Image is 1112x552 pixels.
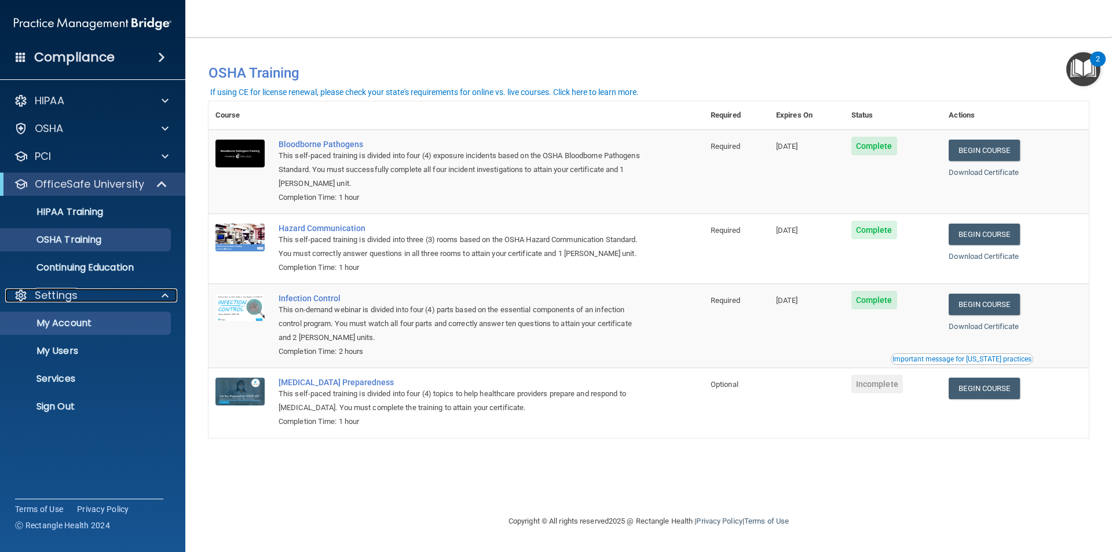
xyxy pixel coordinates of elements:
[744,517,789,525] a: Terms of Use
[14,94,169,108] a: HIPAA
[279,303,646,345] div: This on-demand webinar is divided into four (4) parts based on the essential components of an inf...
[8,262,166,273] p: Continuing Education
[949,322,1019,331] a: Download Certificate
[776,142,798,151] span: [DATE]
[210,88,639,96] div: If using CE for license renewal, please check your state's requirements for online vs. live cours...
[14,122,169,136] a: OSHA
[8,234,101,246] p: OSHA Training
[851,375,903,393] span: Incomplete
[279,415,646,429] div: Completion Time: 1 hour
[279,233,646,261] div: This self-paced training is divided into three (3) rooms based on the OSHA Hazard Communication S...
[696,517,742,525] a: Privacy Policy
[949,252,1019,261] a: Download Certificate
[15,503,63,515] a: Terms of Use
[949,294,1019,315] a: Begin Course
[949,168,1019,177] a: Download Certificate
[14,288,169,302] a: Settings
[711,380,738,389] span: Optional
[14,177,168,191] a: OfficeSafe University
[437,503,860,540] div: Copyright © All rights reserved 2025 @ Rectangle Health | |
[279,261,646,275] div: Completion Time: 1 hour
[35,122,64,136] p: OSHA
[711,142,740,151] span: Required
[209,65,1089,81] h4: OSHA Training
[892,356,1031,363] div: Important message for [US_STATE] practices
[704,101,769,130] th: Required
[8,206,103,218] p: HIPAA Training
[851,291,897,309] span: Complete
[209,86,641,98] button: If using CE for license renewal, please check your state's requirements for online vs. live cours...
[35,149,51,163] p: PCI
[279,224,646,233] a: Hazard Communication
[776,226,798,235] span: [DATE]
[776,296,798,305] span: [DATE]
[844,101,942,130] th: Status
[279,191,646,204] div: Completion Time: 1 hour
[949,140,1019,161] a: Begin Course
[279,345,646,359] div: Completion Time: 2 hours
[1096,59,1100,74] div: 2
[8,345,166,357] p: My Users
[8,317,166,329] p: My Account
[279,378,646,387] a: [MEDICAL_DATA] Preparedness
[14,149,169,163] a: PCI
[851,137,897,155] span: Complete
[949,224,1019,245] a: Begin Course
[14,12,171,35] img: PMB logo
[8,373,166,385] p: Services
[15,520,110,531] span: Ⓒ Rectangle Health 2024
[711,296,740,305] span: Required
[279,387,646,415] div: This self-paced training is divided into four (4) topics to help healthcare providers prepare and...
[34,49,115,65] h4: Compliance
[77,503,129,515] a: Privacy Policy
[1066,52,1100,86] button: Open Resource Center, 2 new notifications
[8,401,166,412] p: Sign Out
[949,378,1019,399] a: Begin Course
[35,177,144,191] p: OfficeSafe University
[942,101,1089,130] th: Actions
[279,294,646,303] a: Infection Control
[35,288,78,302] p: Settings
[209,101,272,130] th: Course
[912,470,1098,516] iframe: Drift Widget Chat Controller
[279,149,646,191] div: This self-paced training is divided into four (4) exposure incidents based on the OSHA Bloodborne...
[279,140,646,149] a: Bloodborne Pathogens
[769,101,844,130] th: Expires On
[851,221,897,239] span: Complete
[891,353,1033,365] button: Read this if you are a dental practitioner in the state of CA
[711,226,740,235] span: Required
[35,94,64,108] p: HIPAA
